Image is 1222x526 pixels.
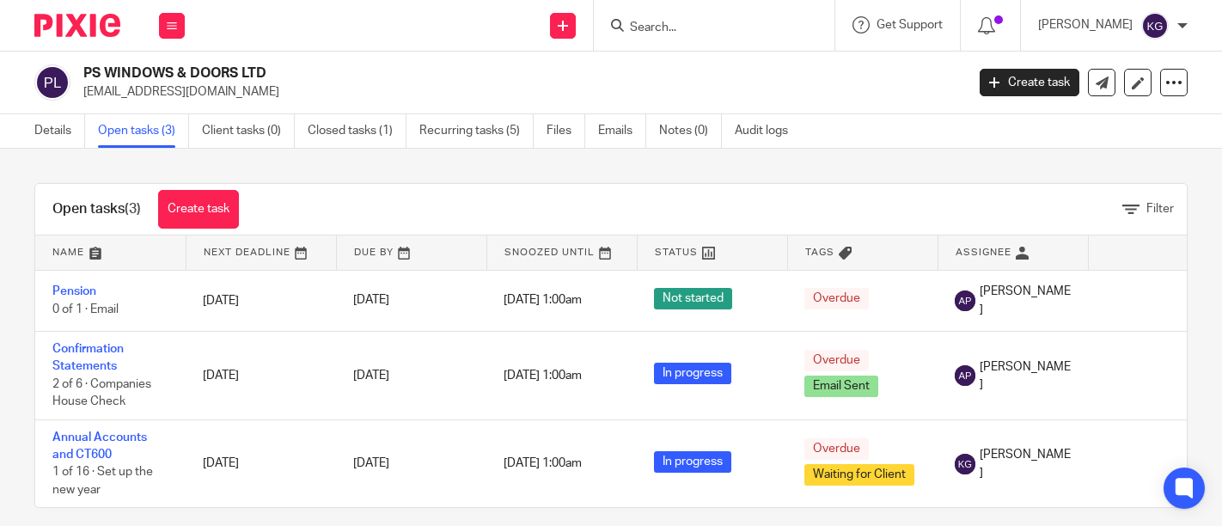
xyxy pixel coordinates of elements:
[158,190,239,229] a: Create task
[955,454,975,474] img: svg%3E
[980,358,1071,394] span: [PERSON_NAME]
[353,458,389,470] span: [DATE]
[83,83,954,101] p: [EMAIL_ADDRESS][DOMAIN_NAME]
[504,458,582,470] span: [DATE] 1:00am
[98,114,189,148] a: Open tasks (3)
[504,295,582,307] span: [DATE] 1:00am
[34,114,85,148] a: Details
[186,331,336,419] td: [DATE]
[52,285,96,297] a: Pension
[353,295,389,307] span: [DATE]
[804,438,869,460] span: Overdue
[955,365,975,386] img: svg%3E
[52,343,124,372] a: Confirmation Statements
[186,419,336,507] td: [DATE]
[804,288,869,309] span: Overdue
[125,202,141,216] span: (3)
[419,114,534,148] a: Recurring tasks (5)
[34,14,120,37] img: Pixie
[52,467,153,497] span: 1 of 16 · Set up the new year
[980,446,1071,481] span: [PERSON_NAME]
[654,451,731,473] span: In progress
[52,200,141,218] h1: Open tasks
[628,21,783,36] input: Search
[504,370,582,382] span: [DATE] 1:00am
[955,291,975,311] img: svg%3E
[1141,12,1169,40] img: svg%3E
[308,114,406,148] a: Closed tasks (1)
[353,370,389,382] span: [DATE]
[52,378,151,408] span: 2 of 6 · Companies House Check
[980,69,1079,96] a: Create task
[186,270,336,331] td: [DATE]
[547,114,585,148] a: Files
[804,350,869,371] span: Overdue
[52,303,119,315] span: 0 of 1 · Email
[202,114,295,148] a: Client tasks (0)
[83,64,779,83] h2: PS WINDOWS & DOORS LTD
[1038,16,1133,34] p: [PERSON_NAME]
[659,114,722,148] a: Notes (0)
[504,248,595,257] span: Snoozed Until
[34,64,70,101] img: svg%3E
[1146,203,1174,215] span: Filter
[980,283,1071,318] span: [PERSON_NAME]
[805,248,834,257] span: Tags
[804,464,914,486] span: Waiting for Client
[598,114,646,148] a: Emails
[654,288,732,309] span: Not started
[877,19,943,31] span: Get Support
[655,248,698,257] span: Status
[804,376,878,397] span: Email Sent
[735,114,801,148] a: Audit logs
[654,363,731,384] span: In progress
[52,431,147,461] a: Annual Accounts and CT600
